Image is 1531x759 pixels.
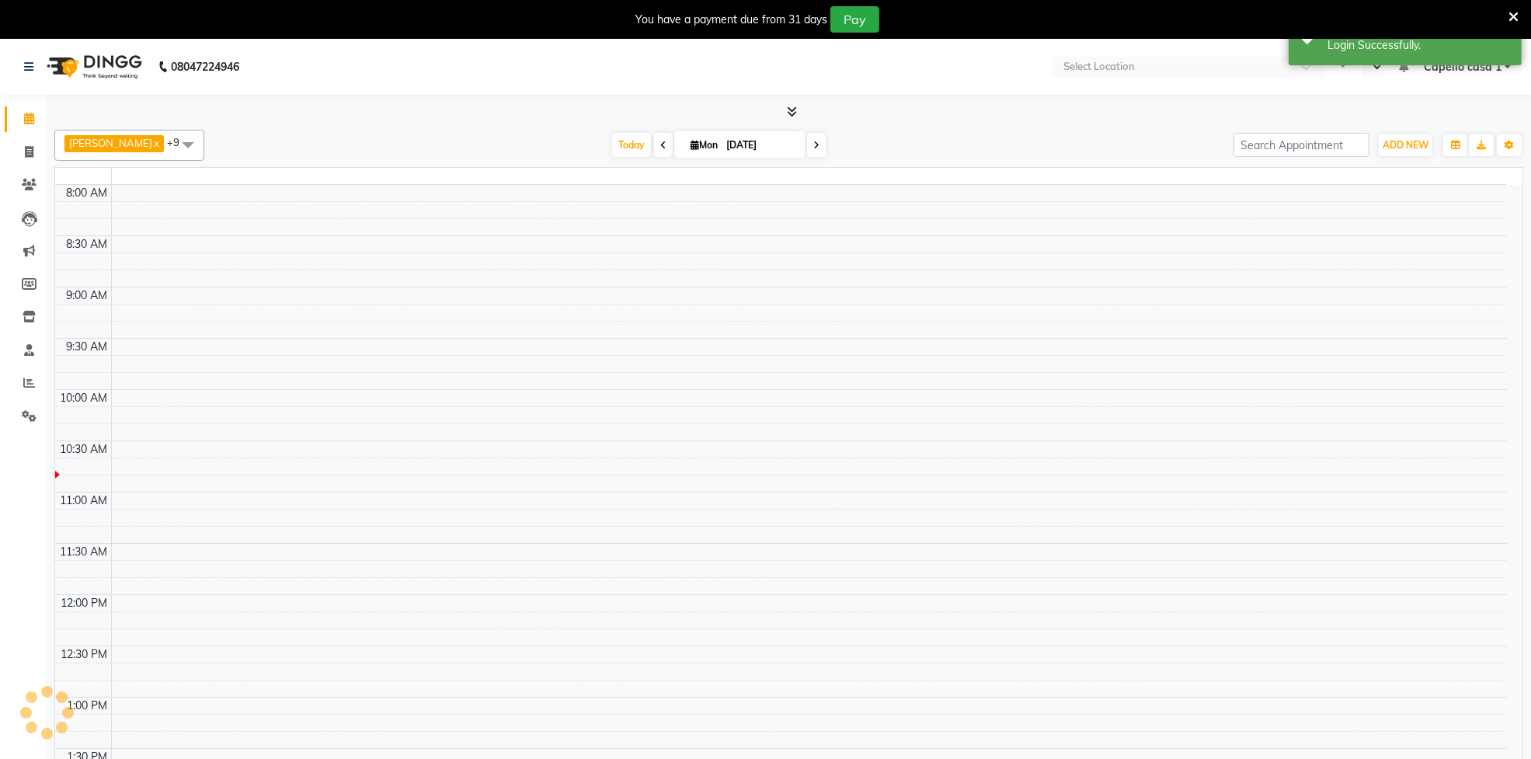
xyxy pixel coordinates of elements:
[64,287,111,304] div: 9:00 AM
[687,139,722,151] span: Mon
[635,12,827,28] div: You have a payment due from 31 days
[722,134,799,157] input: 2025-09-01
[152,137,159,149] a: x
[1327,37,1510,54] div: Login Successfully.
[58,595,111,611] div: 12:00 PM
[612,133,651,157] span: Today
[57,544,111,560] div: 11:30 AM
[64,236,111,252] div: 8:30 AM
[64,698,111,714] div: 1:00 PM
[171,45,239,89] b: 08047224946
[57,390,111,406] div: 10:00 AM
[1383,139,1428,151] span: ADD NEW
[830,6,879,33] button: Pay
[57,441,111,458] div: 10:30 AM
[1424,59,1501,75] span: Capello casa 1
[167,136,191,148] span: +9
[64,185,111,201] div: 8:00 AM
[1379,134,1432,156] button: ADD NEW
[58,646,111,663] div: 12:30 PM
[57,493,111,509] div: 11:00 AM
[69,137,152,149] span: [PERSON_NAME]
[64,339,111,355] div: 9:30 AM
[1233,133,1369,157] input: Search Appointment
[1063,59,1135,75] div: Select Location
[40,45,146,89] img: logo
